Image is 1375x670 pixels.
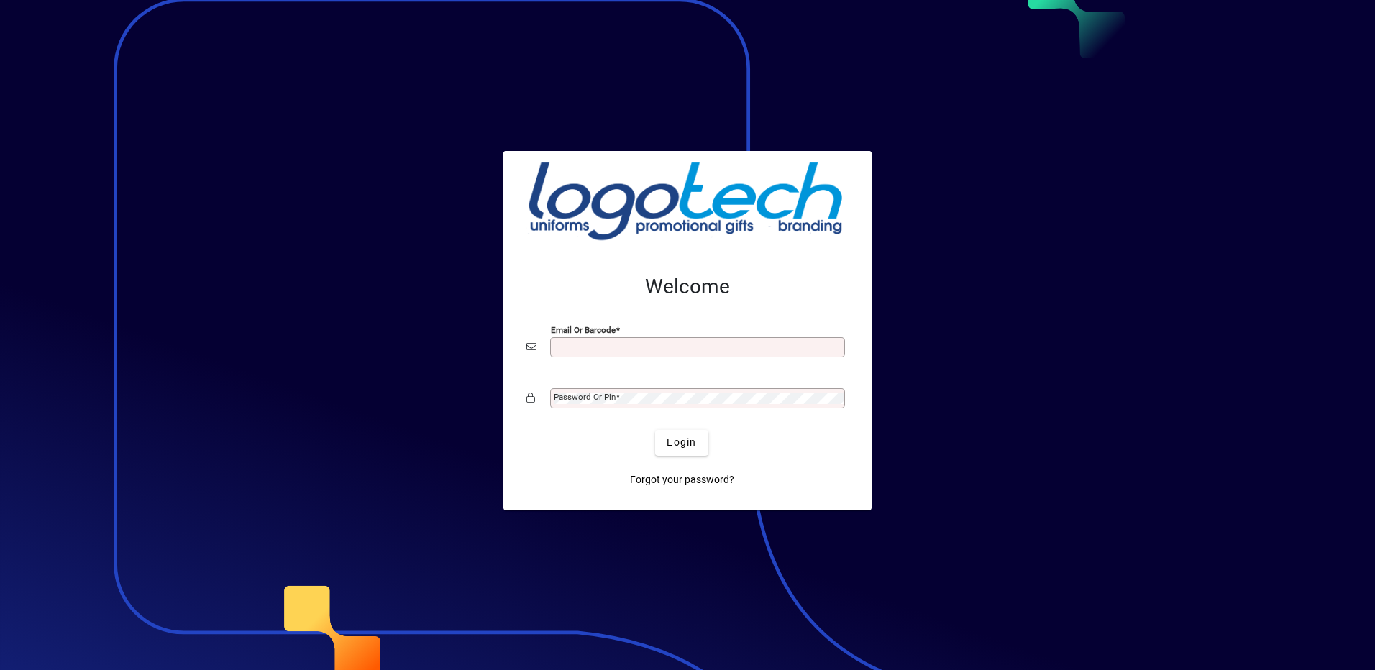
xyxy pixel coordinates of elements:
[624,467,740,493] a: Forgot your password?
[667,435,696,450] span: Login
[526,275,849,299] h2: Welcome
[554,392,616,402] mat-label: Password or Pin
[630,472,734,487] span: Forgot your password?
[551,324,616,334] mat-label: Email or Barcode
[655,430,708,456] button: Login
